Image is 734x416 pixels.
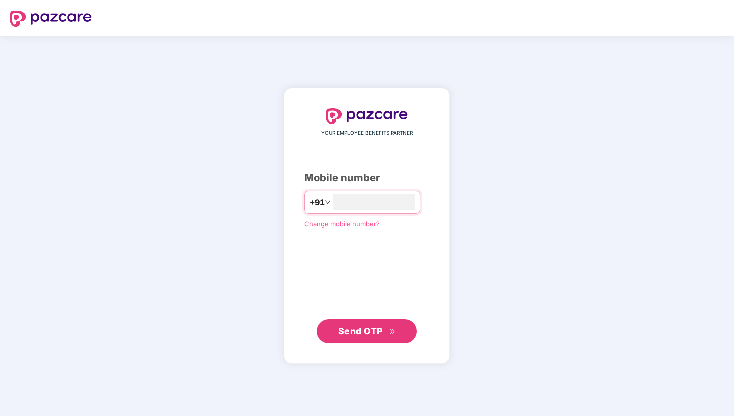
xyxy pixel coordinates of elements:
[304,220,380,228] a: Change mobile number?
[338,326,383,336] span: Send OTP
[321,129,413,137] span: YOUR EMPLOYEE BENEFITS PARTNER
[10,11,92,27] img: logo
[317,319,417,343] button: Send OTPdouble-right
[310,196,325,209] span: +91
[326,108,408,124] img: logo
[389,329,396,335] span: double-right
[304,170,429,186] div: Mobile number
[325,199,331,205] span: down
